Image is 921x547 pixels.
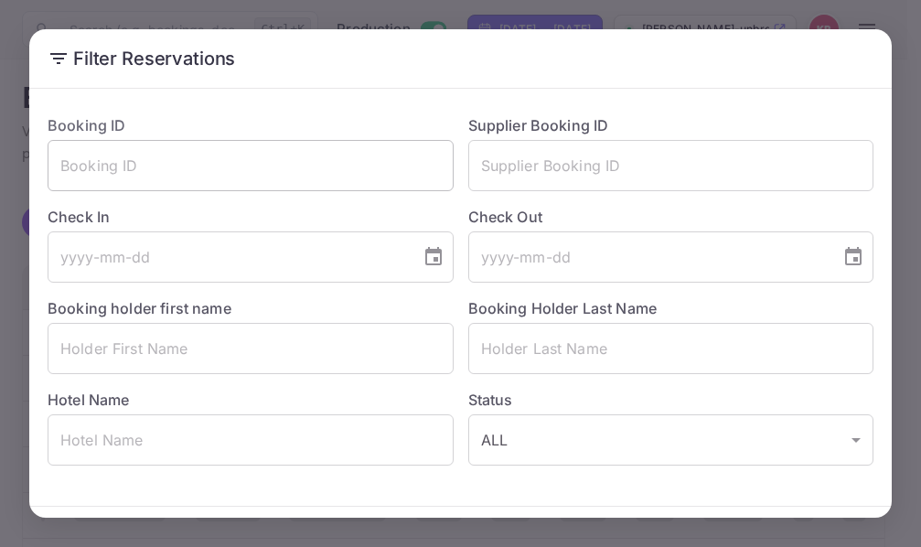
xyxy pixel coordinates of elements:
div: ALL [468,414,874,466]
input: Supplier Booking ID [468,140,874,191]
input: Holder Last Name [468,323,874,374]
h2: Filter Reservations [29,29,892,88]
button: Choose date [835,239,872,275]
label: Booking holder first name [48,299,231,317]
input: Booking ID [48,140,454,191]
label: Hotel Name [48,391,130,409]
label: Status [468,389,874,411]
label: Booking ID [48,116,126,134]
label: Booking Holder Last Name [468,299,658,317]
input: Hotel Name [48,414,454,466]
label: Check Out [468,206,874,228]
input: Holder First Name [48,323,454,374]
input: yyyy-mm-dd [468,231,829,283]
input: yyyy-mm-dd [48,231,408,283]
button: Choose date [415,239,452,275]
label: Supplier Booking ID [468,116,609,134]
label: Check In [48,206,454,228]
